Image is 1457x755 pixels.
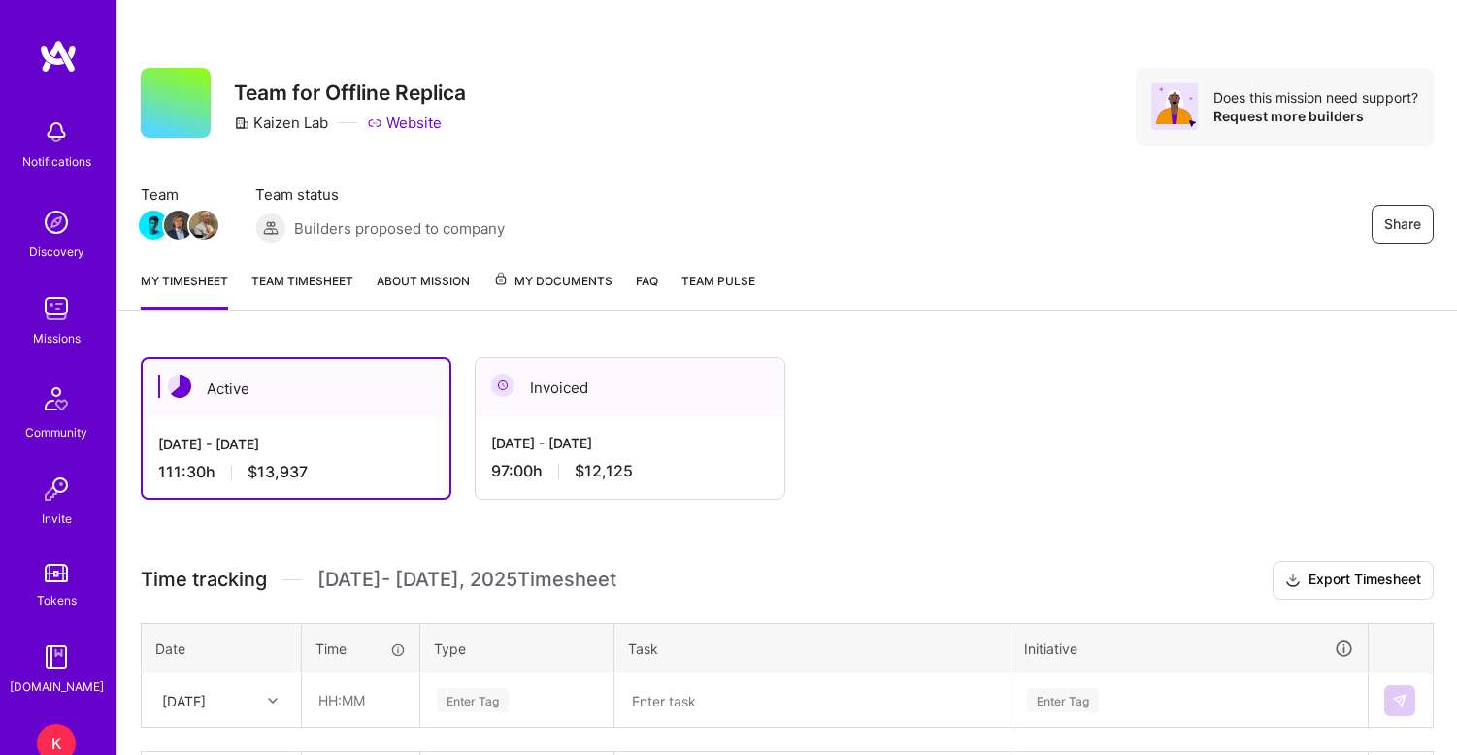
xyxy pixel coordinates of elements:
[1151,83,1198,130] img: Avatar
[37,113,76,151] img: bell
[491,374,514,397] img: Invoiced
[142,623,302,673] th: Date
[189,211,218,240] img: Team Member Avatar
[1372,205,1434,244] button: Share
[251,271,353,310] a: Team timesheet
[248,462,308,482] span: $13,937
[367,113,442,133] a: Website
[164,211,193,240] img: Team Member Avatar
[614,623,1010,673] th: Task
[315,639,406,659] div: Time
[33,376,80,422] img: Community
[42,509,72,529] div: Invite
[37,590,77,610] div: Tokens
[162,690,206,710] div: [DATE]
[317,568,616,592] span: [DATE] - [DATE] , 2025 Timesheet
[1285,571,1301,591] i: icon Download
[143,359,449,418] div: Active
[37,470,76,509] img: Invite
[39,39,78,74] img: logo
[37,289,76,328] img: teamwork
[234,115,249,131] i: icon CompanyGray
[1027,685,1099,715] div: Enter Tag
[303,674,418,726] input: HH:MM
[493,271,613,310] a: My Documents
[191,209,216,242] a: Team Member Avatar
[636,271,658,310] a: FAQ
[234,81,466,105] h3: Team for Offline Replica
[255,213,286,244] img: Builders proposed to company
[33,328,81,348] div: Missions
[491,433,769,453] div: [DATE] - [DATE]
[139,211,168,240] img: Team Member Avatar
[141,568,267,592] span: Time tracking
[491,461,769,481] div: 97:00 h
[268,696,278,706] i: icon Chevron
[234,113,328,133] div: Kaizen Lab
[10,676,104,697] div: [DOMAIN_NAME]
[1213,88,1418,107] div: Does this mission need support?
[37,203,76,242] img: discovery
[1213,107,1418,125] div: Request more builders
[681,271,755,310] a: Team Pulse
[681,274,755,288] span: Team Pulse
[141,184,216,205] span: Team
[158,462,434,482] div: 111:30 h
[168,375,191,398] img: Active
[437,685,509,715] div: Enter Tag
[141,271,228,310] a: My timesheet
[476,358,784,417] div: Invoiced
[158,434,434,454] div: [DATE] - [DATE]
[25,422,87,443] div: Community
[37,638,76,676] img: guide book
[45,564,68,582] img: tokens
[1384,214,1421,234] span: Share
[1273,561,1434,600] button: Export Timesheet
[1024,638,1354,660] div: Initiative
[575,461,633,481] span: $12,125
[255,184,505,205] span: Team status
[166,209,191,242] a: Team Member Avatar
[294,218,505,239] span: Builders proposed to company
[29,242,84,262] div: Discovery
[493,271,613,292] span: My Documents
[420,623,614,673] th: Type
[141,209,166,242] a: Team Member Avatar
[1392,693,1407,708] img: Submit
[377,271,470,310] a: About Mission
[22,151,91,172] div: Notifications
